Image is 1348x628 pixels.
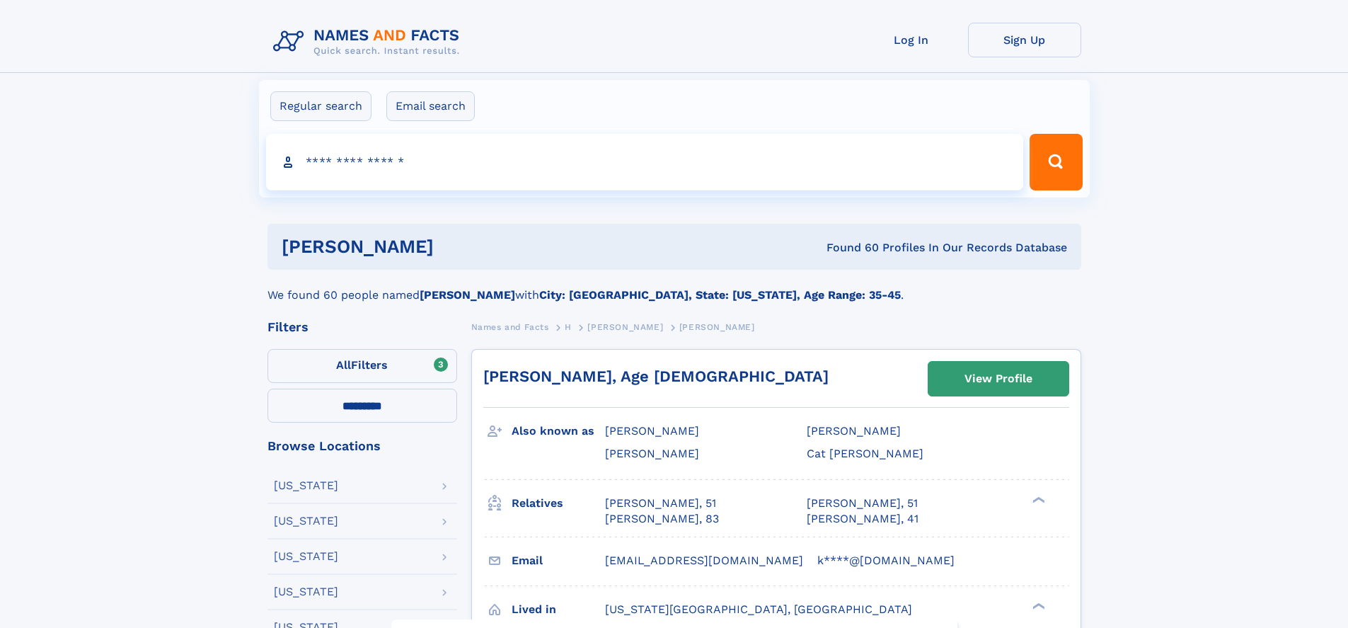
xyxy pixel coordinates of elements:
[565,322,572,332] span: H
[605,603,912,616] span: [US_STATE][GEOGRAPHIC_DATA], [GEOGRAPHIC_DATA]
[386,91,475,121] label: Email search
[587,318,663,336] a: [PERSON_NAME]
[267,349,457,383] label: Filters
[807,447,923,460] span: Cat [PERSON_NAME]
[512,419,605,443] h3: Also known as
[605,447,699,460] span: [PERSON_NAME]
[267,440,457,452] div: Browse Locations
[605,511,719,527] a: [PERSON_NAME], 83
[807,511,918,527] a: [PERSON_NAME], 41
[336,358,351,372] span: All
[274,480,338,491] div: [US_STATE]
[968,23,1081,57] a: Sign Up
[679,322,755,332] span: [PERSON_NAME]
[587,322,663,332] span: [PERSON_NAME]
[605,496,716,511] a: [PERSON_NAME], 51
[266,134,1024,190] input: search input
[807,424,901,438] span: [PERSON_NAME]
[274,551,338,562] div: [US_STATE]
[512,549,605,573] h3: Email
[512,598,605,622] h3: Lived in
[964,362,1032,395] div: View Profile
[471,318,549,336] a: Names and Facts
[605,424,699,438] span: [PERSON_NAME]
[274,586,338,598] div: [US_STATE]
[420,288,515,302] b: [PERSON_NAME]
[267,321,457,333] div: Filters
[1029,495,1046,504] div: ❯
[1029,601,1046,610] div: ❯
[565,318,572,336] a: H
[274,515,338,527] div: [US_STATE]
[270,91,371,121] label: Regular search
[512,491,605,515] h3: Relatives
[282,238,630,256] h1: [PERSON_NAME]
[807,496,918,511] a: [PERSON_NAME], 51
[605,554,803,567] span: [EMAIL_ADDRESS][DOMAIN_NAME]
[483,367,829,385] a: [PERSON_NAME], Age [DEMOGRAPHIC_DATA]
[855,23,968,57] a: Log In
[267,23,471,61] img: Logo Names and Facts
[267,270,1081,304] div: We found 60 people named with .
[1030,134,1082,190] button: Search Button
[928,362,1068,396] a: View Profile
[539,288,901,302] b: City: [GEOGRAPHIC_DATA], State: [US_STATE], Age Range: 35-45
[630,240,1067,256] div: Found 60 Profiles In Our Records Database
